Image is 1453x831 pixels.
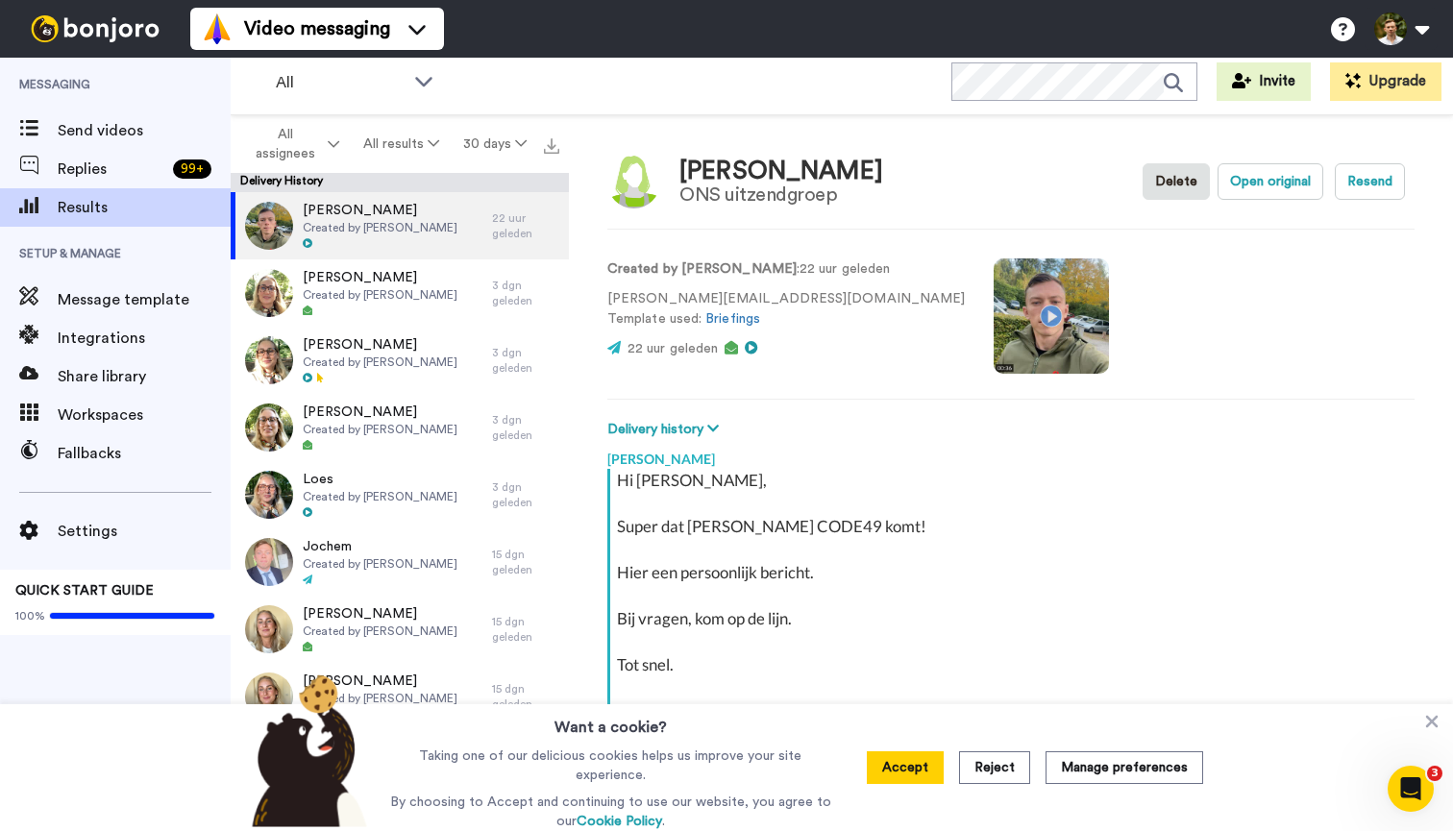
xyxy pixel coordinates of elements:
[231,528,569,596] a: JochemCreated by [PERSON_NAME]15 dgn geleden
[303,403,457,422] span: [PERSON_NAME]
[544,138,559,154] img: export.svg
[58,365,231,388] span: Share library
[1388,766,1434,812] iframe: Intercom live chat
[1427,766,1442,781] span: 3
[231,173,569,192] div: Delivery History
[607,440,1415,469] div: [PERSON_NAME]
[867,751,944,784] button: Accept
[58,327,231,350] span: Integrations
[276,71,405,94] span: All
[173,159,211,179] div: 99 +
[607,156,660,208] img: Image of Alex
[245,269,293,317] img: 8cc5cc3b-c72f-4a70-a29f-158c8acf5758-thumb.jpg
[58,288,231,311] span: Message template
[234,673,377,827] img: bear-with-cookie.png
[492,412,559,443] div: 3 dgn geleden
[577,815,662,828] a: Cookie Policy
[202,13,233,44] img: vm-color.svg
[231,259,569,327] a: [PERSON_NAME]Created by [PERSON_NAME]3 dgn geleden
[679,158,883,185] div: [PERSON_NAME]
[554,704,667,739] h3: Want a cookie?
[231,192,569,259] a: [PERSON_NAME]Created by [PERSON_NAME]22 uur geleden
[58,520,231,543] span: Settings
[58,158,165,181] span: Replies
[303,537,457,556] span: Jochem
[607,259,965,280] p: : 22 uur geleden
[303,220,457,235] span: Created by [PERSON_NAME]
[628,342,718,355] span: 22 uur geleden
[352,127,452,161] button: All results
[959,751,1030,784] button: Reject
[231,461,569,528] a: LoesCreated by [PERSON_NAME]3 dgn geleden
[23,15,167,42] img: bj-logo-header-white.svg
[607,289,965,330] p: [PERSON_NAME][EMAIL_ADDRESS][DOMAIN_NAME] Template used:
[303,604,457,623] span: [PERSON_NAME]
[617,469,1410,745] div: Hi [PERSON_NAME], Super dat [PERSON_NAME] CODE49 komt! Hier een persoonlijk bericht. Bij vragen, ...
[607,262,797,276] strong: Created by [PERSON_NAME]
[385,793,836,831] p: By choosing to Accept and continuing to use our website, you agree to our .
[303,287,457,303] span: Created by [PERSON_NAME]
[245,471,293,519] img: 6be8482c-88e7-4aa6-89b9-559ad785a617-thumb.jpg
[679,184,883,206] div: ONS uitzendgroep
[1218,163,1323,200] button: Open original
[234,117,352,171] button: All assignees
[492,681,559,712] div: 15 dgn geleden
[246,125,324,163] span: All assignees
[303,691,457,706] span: Created by [PERSON_NAME]
[303,335,457,354] span: [PERSON_NAME]
[538,130,565,159] button: Export all results that match these filters now.
[492,614,559,645] div: 15 dgn geleden
[1330,62,1441,101] button: Upgrade
[231,663,569,730] a: [PERSON_NAME]Created by [PERSON_NAME]15 dgn geleden
[231,394,569,461] a: [PERSON_NAME]Created by [PERSON_NAME]3 dgn geleden
[58,196,231,219] span: Results
[492,547,559,577] div: 15 dgn geleden
[303,354,457,370] span: Created by [PERSON_NAME]
[58,119,231,142] span: Send videos
[245,672,293,721] img: 033e0be6-255a-4467-9258-3228b69961ea-thumb.jpg
[245,336,293,384] img: 5fd63d24-d342-436e-966a-41ab096995fd-thumb.jpg
[705,312,760,326] a: Briefings
[385,746,836,785] p: Taking one of our delicious cookies helps us improve your site experience.
[231,327,569,394] a: [PERSON_NAME]Created by [PERSON_NAME]3 dgn geleden
[231,596,569,663] a: [PERSON_NAME]Created by [PERSON_NAME]15 dgn geleden
[245,403,293,452] img: b3d9dadc-23a4-401c-a8b2-0c80797367e6-thumb.jpg
[492,278,559,308] div: 3 dgn geleden
[303,470,457,489] span: Loes
[303,623,457,639] span: Created by [PERSON_NAME]
[492,479,559,510] div: 3 dgn geleden
[1143,163,1210,200] button: Delete
[1335,163,1405,200] button: Resend
[244,15,390,42] span: Video messaging
[1217,62,1311,101] button: Invite
[58,403,231,427] span: Workspaces
[245,202,293,250] img: cd8b39ee-3e9c-4cfc-9be5-4f83e9f3d91e-thumb.jpg
[303,556,457,572] span: Created by [PERSON_NAME]
[1046,751,1203,784] button: Manage preferences
[303,489,457,504] span: Created by [PERSON_NAME]
[492,210,559,241] div: 22 uur geleden
[451,127,538,161] button: 30 days
[58,442,231,465] span: Fallbacks
[492,345,559,376] div: 3 dgn geleden
[15,608,45,623] span: 100%
[303,201,457,220] span: [PERSON_NAME]
[15,584,154,598] span: QUICK START GUIDE
[303,268,457,287] span: [PERSON_NAME]
[607,419,725,440] button: Delivery history
[303,672,457,691] span: [PERSON_NAME]
[245,538,293,586] img: 704c5266-2e95-447c-a495-2ab91019a221-thumb.jpg
[245,605,293,653] img: b1729c3f-2abe-4c2c-b78a-1b4ed9998689-thumb.jpg
[303,422,457,437] span: Created by [PERSON_NAME]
